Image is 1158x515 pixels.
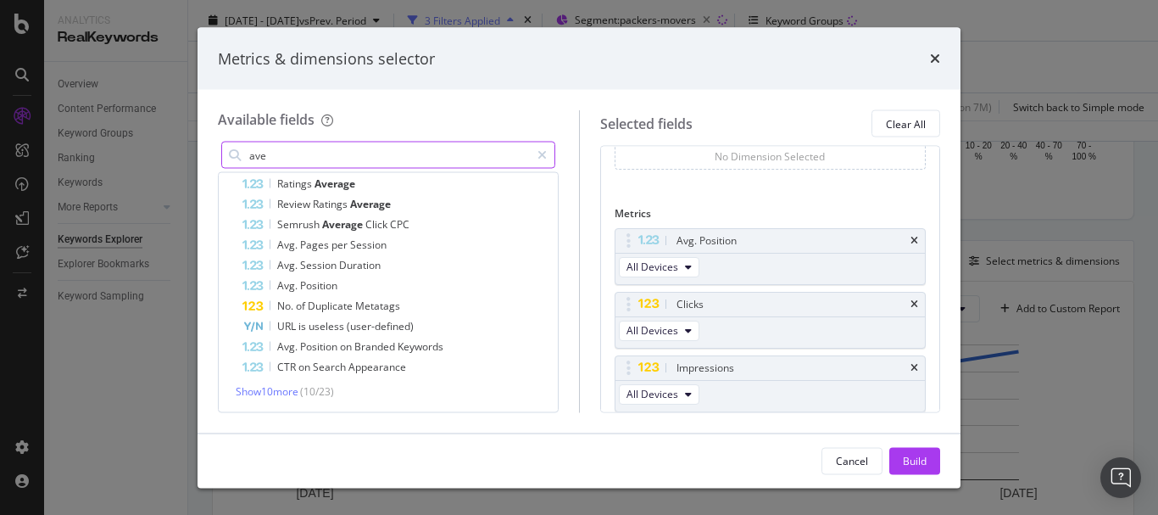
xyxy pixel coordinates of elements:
span: per [331,238,350,252]
div: Clear All [886,116,926,131]
div: ClickstimesAll Devices [615,291,927,348]
span: URL [277,319,298,333]
span: All Devices [626,323,678,338]
span: Metatags [355,299,400,313]
div: Build [903,453,927,467]
span: Average [315,176,355,191]
button: All Devices [619,256,699,277]
span: Avg. [277,278,300,293]
div: Impressions [676,359,734,376]
div: times [910,299,918,309]
button: Clear All [871,110,940,137]
span: Duplicate [308,299,355,313]
div: Avg. PositiontimesAll Devices [615,227,927,284]
div: times [930,48,940,70]
div: Avg. Position [676,232,737,249]
button: All Devices [619,383,699,404]
span: No. [277,299,296,313]
span: Duration [339,258,381,272]
span: Session [350,238,387,252]
span: Average [322,217,365,232]
span: (user-defined) [347,319,414,333]
div: Selected fields [600,114,693,133]
div: times [910,235,918,245]
span: Branded [354,339,398,354]
span: Avg. [277,339,300,354]
button: Build [889,447,940,474]
div: Metrics & dimensions selector [218,48,435,70]
div: Clicks [676,295,704,312]
span: ( 10 / 23 ) [300,384,334,399]
span: Session [300,258,339,272]
span: Review [277,197,313,211]
input: Search by field name [248,143,530,168]
div: modal [198,27,960,488]
span: CPC [390,217,409,232]
span: on [298,360,313,374]
span: Keywords [398,339,443,354]
span: is [298,319,309,333]
div: Cancel [836,453,868,467]
span: Average [350,197,391,211]
span: Show 10 more [236,384,298,399]
span: Click [365,217,390,232]
button: All Devices [619,320,699,340]
span: Pages [300,238,331,252]
button: Cancel [821,447,882,474]
span: Semrush [277,217,322,232]
span: Avg. [277,238,300,252]
div: times [910,362,918,372]
span: CTR [277,360,298,374]
span: Position [300,339,340,354]
span: All Devices [626,260,678,274]
span: Ratings [313,197,350,211]
div: Available fields [218,110,315,129]
span: All Devices [626,387,678,401]
span: Ratings [277,176,315,191]
span: Avg. [277,258,300,272]
span: Search [313,360,348,374]
div: Metrics [615,206,927,227]
div: No Dimension Selected [715,148,825,163]
span: of [296,299,308,313]
span: Appearance [348,360,406,374]
div: Open Intercom Messenger [1100,457,1141,498]
span: on [340,339,354,354]
div: ImpressionstimesAll Devices [615,355,927,411]
span: useless [309,319,347,333]
span: Position [300,278,337,293]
